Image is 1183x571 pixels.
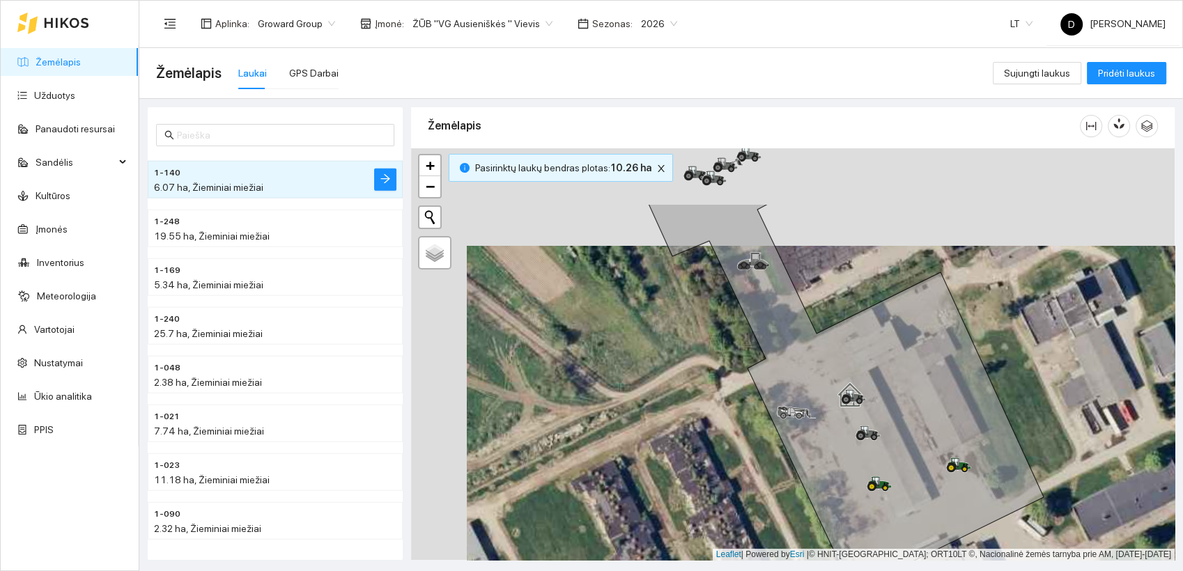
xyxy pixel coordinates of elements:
span: Pasirinktų laukų bendras plotas : [475,160,651,175]
span: Sujungti laukus [1004,65,1070,81]
span: Groward Group [258,13,335,34]
button: Pridėti laukus [1087,62,1166,84]
a: Nustatymai [34,357,83,368]
span: 1-090 [154,508,180,521]
div: Laukai [238,65,267,81]
span: 1-021 [154,410,180,423]
span: menu-fold [164,17,176,30]
button: Initiate a new search [419,207,440,228]
span: 1-048 [154,361,180,375]
span: calendar [578,18,589,29]
span: 1-023 [154,459,180,472]
span: Įmonė : [375,16,404,31]
a: Sujungti laukus [993,68,1081,79]
span: search [164,130,174,140]
span: Aplinka : [215,16,249,31]
span: | [807,549,809,559]
span: Žemėlapis [156,62,222,84]
a: PPIS [34,424,54,435]
span: 19.55 ha, Žieminiai miežiai [154,230,270,242]
span: arrow-right [380,173,391,187]
div: | Powered by © HNIT-[GEOGRAPHIC_DATA]; ORT10LT ©, Nacionalinė žemės tarnyba prie AM, [DATE]-[DATE] [713,549,1175,561]
a: Pridėti laukus [1087,68,1166,79]
a: Leaflet [716,549,741,559]
input: Paieška [177,127,386,143]
span: − [426,178,435,195]
span: 6.07 ha, Žieminiai miežiai [154,182,263,193]
span: 2.32 ha, Žieminiai miežiai [154,523,261,534]
span: 1-248 [154,215,180,228]
a: Užduotys [34,90,75,101]
span: 1-169 [154,264,180,277]
span: info-circle [460,163,470,173]
button: Sujungti laukus [993,62,1081,84]
a: Meteorologija [37,290,96,302]
a: Esri [790,549,805,559]
a: Layers [419,237,450,268]
span: LT [1010,13,1033,34]
span: Pridėti laukus [1098,65,1155,81]
span: layout [201,18,212,29]
a: Inventorius [37,257,84,268]
div: Žemėlapis [428,106,1080,146]
span: 7.74 ha, Žieminiai miežiai [154,425,264,437]
a: Zoom in [419,155,440,176]
span: 25.7 ha, Žieminiai miežiai [154,328,263,339]
button: close [653,160,670,177]
span: close [654,164,669,173]
span: [PERSON_NAME] [1060,18,1166,29]
span: 1-140 [154,166,180,180]
button: column-width [1080,115,1102,137]
button: arrow-right [374,169,396,191]
span: 2.38 ha, Žieminiai miežiai [154,377,262,388]
span: D [1068,13,1075,36]
span: 1-240 [154,313,180,326]
b: 10.26 ha [610,162,651,173]
a: Ūkio analitika [34,391,92,402]
span: 11.18 ha, Žieminiai miežiai [154,474,270,485]
a: Įmonės [36,224,68,235]
a: Vartotojai [34,324,75,335]
div: GPS Darbai [289,65,339,81]
span: Sezonas : [592,16,633,31]
span: Sandėlis [36,148,115,176]
span: shop [360,18,371,29]
a: Zoom out [419,176,440,197]
a: Žemėlapis [36,56,81,68]
span: 5.34 ha, Žieminiai miežiai [154,279,263,290]
span: column-width [1081,120,1101,132]
a: Panaudoti resursai [36,123,115,134]
a: Kultūros [36,190,70,201]
span: ŽŪB "VG Ausieniškės " Vievis [412,13,552,34]
span: 2026 [641,13,677,34]
button: menu-fold [156,10,184,38]
span: + [426,157,435,174]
